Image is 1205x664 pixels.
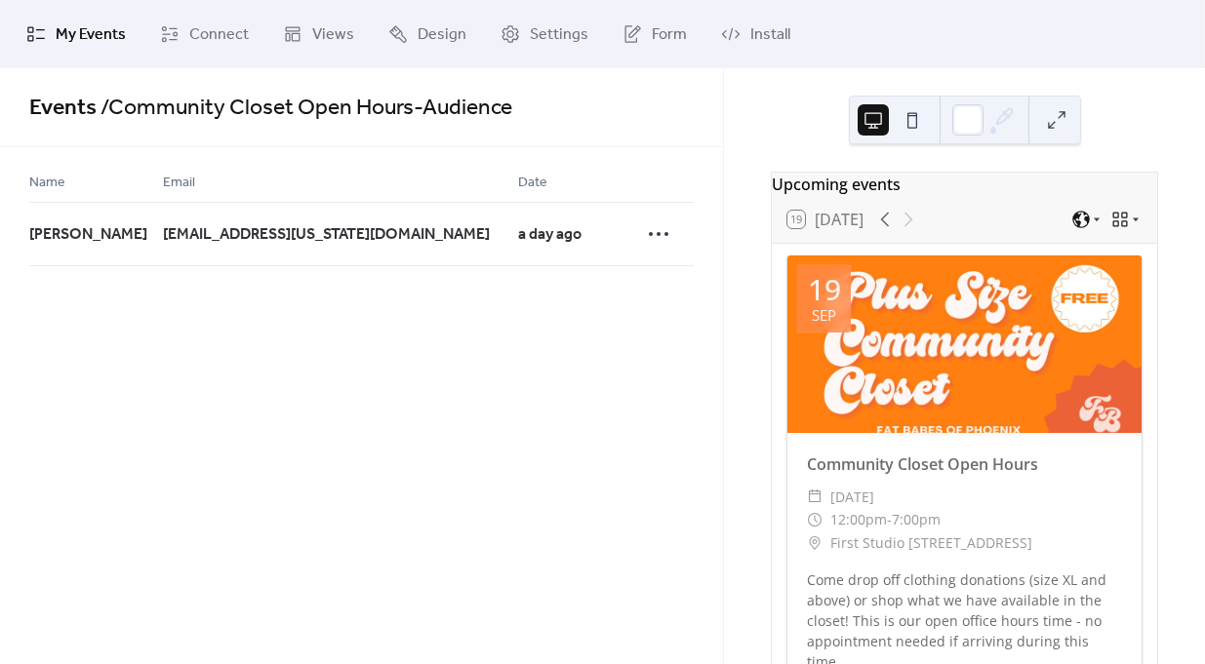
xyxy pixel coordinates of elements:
div: Upcoming events [772,173,1157,196]
div: ​ [807,508,823,531]
div: Community Closet Open Hours [787,452,1142,476]
span: Install [750,23,790,47]
span: 12:00pm [830,508,887,531]
div: 19 [808,275,841,304]
div: ​ [807,531,823,555]
span: - [887,508,892,531]
span: a day ago [518,223,582,247]
a: My Events [12,8,141,60]
a: Connect [145,8,263,60]
span: My Events [56,23,126,47]
span: Form [652,23,687,47]
span: [DATE] [830,486,874,509]
a: Settings [486,8,603,60]
div: ​ [807,486,823,509]
span: 7:00pm [892,508,941,531]
a: Design [374,8,481,60]
span: [EMAIL_ADDRESS][US_STATE][DOMAIN_NAME] [163,223,490,247]
a: Install [706,8,805,60]
span: First Studio [STREET_ADDRESS] [830,531,1032,555]
span: Settings [530,23,588,47]
span: Name [29,172,65,195]
span: Views [312,23,354,47]
span: Connect [189,23,249,47]
span: Email [163,172,195,195]
span: Date [518,172,547,195]
span: / Community Closet Open Hours - Audience [97,87,512,130]
a: Events [29,87,97,130]
div: Sep [812,308,836,323]
span: [PERSON_NAME] [29,223,147,247]
a: Views [268,8,369,60]
a: Form [608,8,702,60]
span: Design [418,23,466,47]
